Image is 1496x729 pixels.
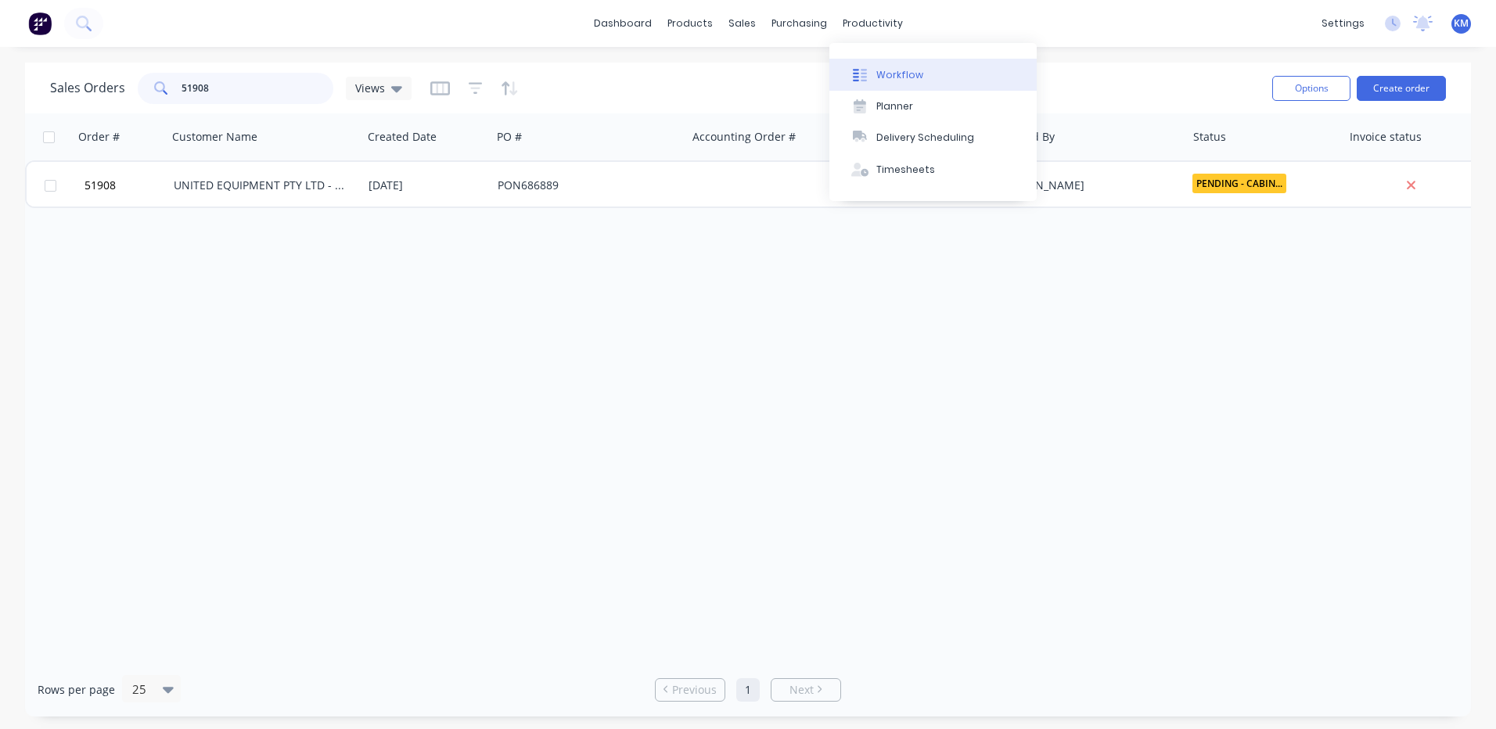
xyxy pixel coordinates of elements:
ul: Pagination [649,678,847,702]
div: Workflow [876,68,923,82]
div: Order # [78,129,120,145]
div: Status [1193,129,1226,145]
button: Options [1272,76,1350,101]
div: Customer Name [172,129,257,145]
div: Timesheets [876,163,935,177]
span: Rows per page [38,682,115,698]
button: 51908 [80,162,174,209]
span: PENDING - CABIN... [1192,174,1286,193]
a: Previous page [656,682,725,698]
div: purchasing [764,12,835,35]
div: Planner [876,99,913,113]
button: Create order [1357,76,1446,101]
div: PO # [497,129,522,145]
span: KM [1454,16,1469,31]
span: Previous [672,682,717,698]
div: Delivery Scheduling [876,131,974,145]
a: Page 1 is your current page [736,678,760,702]
h1: Sales Orders [50,81,125,95]
button: Delivery Scheduling [829,122,1037,153]
img: Factory [28,12,52,35]
div: UNITED EQUIPMENT PTY LTD - [GEOGRAPHIC_DATA] [174,178,347,193]
button: Workflow [829,59,1037,90]
span: Views [355,80,385,96]
div: settings [1314,12,1372,35]
div: productivity [835,12,911,35]
span: 51908 [85,178,116,193]
div: Invoice status [1350,129,1422,145]
div: Created Date [368,129,437,145]
div: Accounting Order # [692,129,796,145]
input: Search... [182,73,334,104]
div: sales [721,12,764,35]
div: PON686889 [498,178,671,193]
div: [PERSON_NAME] [997,178,1171,193]
a: Next page [771,682,840,698]
button: Planner [829,91,1037,122]
div: products [660,12,721,35]
a: dashboard [586,12,660,35]
div: [DATE] [369,178,485,193]
button: Timesheets [829,154,1037,185]
span: Next [789,682,814,698]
